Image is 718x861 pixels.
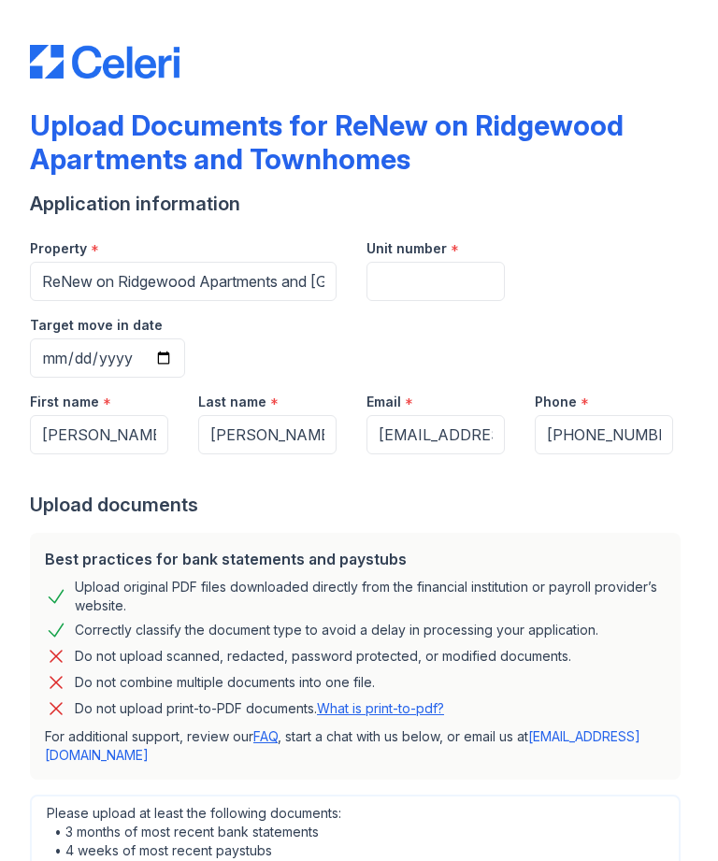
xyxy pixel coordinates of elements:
[75,645,571,667] div: Do not upload scanned, redacted, password protected, or modified documents.
[253,728,278,744] a: FAQ
[198,393,266,411] label: Last name
[75,619,598,641] div: Correctly classify the document type to avoid a delay in processing your application.
[45,548,666,570] div: Best practices for bank statements and paystubs
[317,700,444,716] a: What is print-to-pdf?
[45,728,640,763] a: [EMAIL_ADDRESS][DOMAIN_NAME]
[45,727,666,765] p: For additional support, review our , start a chat with us below, or email us at
[30,492,688,518] div: Upload documents
[75,671,375,694] div: Do not combine multiple documents into one file.
[30,239,87,258] label: Property
[366,239,447,258] label: Unit number
[30,45,179,79] img: CE_Logo_Blue-a8612792a0a2168367f1c8372b55b34899dd931a85d93a1a3d3e32e68fde9ad4.png
[30,108,688,176] div: Upload Documents for ReNew on Ridgewood Apartments and Townhomes
[366,393,401,411] label: Email
[535,393,577,411] label: Phone
[75,699,444,718] p: Do not upload print-to-PDF documents.
[30,316,163,335] label: Target move in date
[30,393,99,411] label: First name
[30,191,688,217] div: Application information
[75,578,666,615] div: Upload original PDF files downloaded directly from the financial institution or payroll provider’...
